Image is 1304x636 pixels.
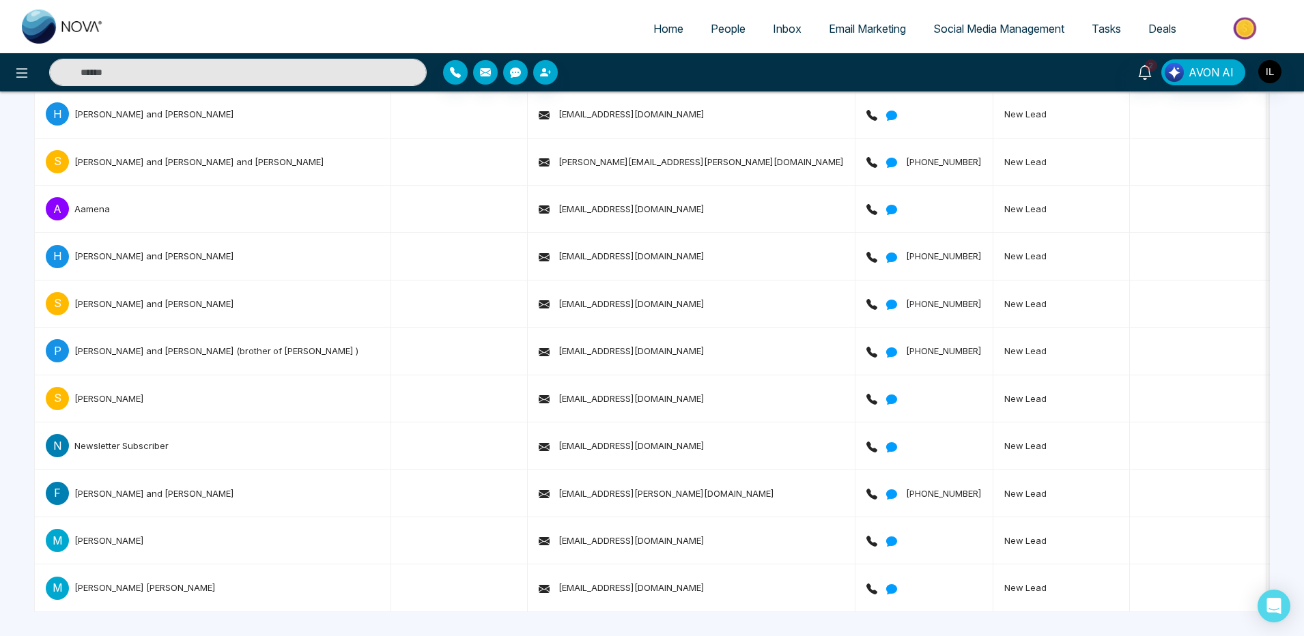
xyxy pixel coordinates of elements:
[866,156,982,167] span: [PHONE_NUMBER]
[46,482,380,505] span: F[PERSON_NAME] and [PERSON_NAME]
[74,581,216,594] div: [PERSON_NAME] [PERSON_NAME]
[1197,13,1296,44] img: Market-place.gif
[46,197,380,220] span: AAamena
[539,488,774,499] span: [EMAIL_ADDRESS][PERSON_NAME][DOMAIN_NAME]
[1161,59,1245,85] button: AVON AI
[539,109,705,119] span: [EMAIL_ADDRESS][DOMAIN_NAME]
[1004,109,1047,119] span: New Lead
[1004,203,1047,214] span: New Lead
[1004,345,1047,356] span: New Lead
[1145,59,1157,72] span: 2
[539,393,705,404] span: [EMAIL_ADDRESS][DOMAIN_NAME]
[74,297,234,310] div: [PERSON_NAME] and [PERSON_NAME]
[46,150,380,173] span: S[PERSON_NAME] and [PERSON_NAME] and [PERSON_NAME]
[1165,63,1184,82] img: Lead Flow
[539,440,705,451] span: [EMAIL_ADDRESS][DOMAIN_NAME]
[46,339,380,362] span: P[PERSON_NAME] and [PERSON_NAME] (brother of [PERSON_NAME] )
[74,534,144,547] div: [PERSON_NAME]
[1004,582,1047,593] span: New Lead
[46,102,380,126] span: H[PERSON_NAME] and [PERSON_NAME]
[1258,60,1281,83] img: User Avatar
[697,16,759,42] a: People
[1004,156,1047,167] span: New Lead
[815,16,920,42] a: Email Marketing
[46,387,69,410] p: S
[46,150,69,173] p: S
[46,245,380,268] span: H[PERSON_NAME] and [PERSON_NAME]
[46,197,69,220] p: A
[46,482,69,505] p: F
[46,292,69,315] p: S
[711,22,746,35] span: People
[759,16,815,42] a: Inbox
[933,22,1064,35] span: Social Media Management
[74,107,234,121] div: [PERSON_NAME] and [PERSON_NAME]
[653,22,683,35] span: Home
[46,245,69,268] p: H
[539,203,705,214] span: [EMAIL_ADDRESS][DOMAIN_NAME]
[74,439,169,452] div: Newsletter Subscriber
[74,392,144,405] div: [PERSON_NAME]
[539,298,705,309] span: [EMAIL_ADDRESS][DOMAIN_NAME]
[1148,22,1176,35] span: Deals
[22,10,104,44] img: Nova CRM Logo
[1004,250,1047,261] span: New Lead
[539,250,705,261] span: [EMAIL_ADDRESS][DOMAIN_NAME]
[640,16,697,42] a: Home
[46,339,69,362] p: P
[920,16,1078,42] a: Social Media Management
[46,434,380,457] span: NNewsletter Subscriber
[46,292,380,315] span: S[PERSON_NAME] and [PERSON_NAME]
[46,387,380,410] span: S[PERSON_NAME]
[1004,535,1047,546] span: New Lead
[866,298,982,309] span: [PHONE_NUMBER]
[46,577,69,600] p: M
[1258,590,1290,622] div: Open Intercom Messenger
[773,22,802,35] span: Inbox
[1004,440,1047,451] span: New Lead
[539,535,705,546] span: [EMAIL_ADDRESS][DOMAIN_NAME]
[539,582,705,593] span: [EMAIL_ADDRESS][DOMAIN_NAME]
[829,22,906,35] span: Email Marketing
[866,250,982,261] span: [PHONE_NUMBER]
[1004,298,1047,309] span: New Lead
[1129,59,1161,83] a: 2
[74,249,234,263] div: [PERSON_NAME] and [PERSON_NAME]
[46,577,380,600] span: M[PERSON_NAME] [PERSON_NAME]
[46,529,69,552] p: M
[74,344,359,358] div: [PERSON_NAME] and [PERSON_NAME] (brother of [PERSON_NAME] )
[539,345,705,356] span: [EMAIL_ADDRESS][DOMAIN_NAME]
[46,529,380,552] span: M[PERSON_NAME]
[1189,64,1234,81] span: AVON AI
[46,102,69,126] p: H
[866,488,982,499] span: [PHONE_NUMBER]
[46,434,69,457] p: N
[1004,393,1047,404] span: New Lead
[74,202,110,216] div: Aamena
[866,345,982,356] span: [PHONE_NUMBER]
[1135,16,1190,42] a: Deals
[1004,488,1047,499] span: New Lead
[1092,22,1121,35] span: Tasks
[74,155,324,169] div: [PERSON_NAME] and [PERSON_NAME] and [PERSON_NAME]
[74,487,234,500] div: [PERSON_NAME] and [PERSON_NAME]
[539,156,844,167] span: [PERSON_NAME][EMAIL_ADDRESS][PERSON_NAME][DOMAIN_NAME]
[1078,16,1135,42] a: Tasks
